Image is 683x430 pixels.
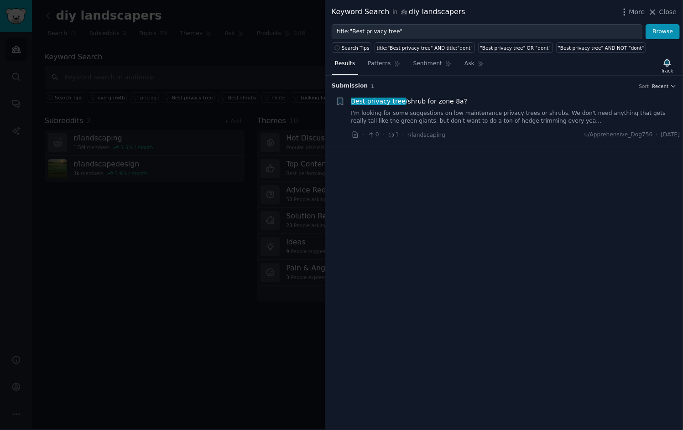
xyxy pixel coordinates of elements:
[332,24,642,40] input: Try a keyword related to your business
[407,132,445,138] span: r/landscaping
[351,97,468,106] a: Best privacy tree/shrub for zone 8a?
[646,24,680,40] button: Browse
[332,42,371,53] button: Search Tips
[461,57,487,75] a: Ask
[350,98,407,105] span: Best privacy tree
[335,60,355,68] span: Results
[371,83,374,89] span: 1
[402,130,404,140] span: ·
[368,60,391,68] span: Patterns
[351,109,680,125] a: I'm looking for some suggestions on low maintenance privacy trees or shrubs. We don't need anythi...
[652,83,677,89] button: Recent
[410,57,455,75] a: Sentiment
[656,131,658,139] span: ·
[332,6,465,18] div: Keyword Search diy landscapers
[332,82,368,90] span: Submission
[652,83,668,89] span: Recent
[375,42,475,53] a: title:"Best privacy tree" AND title:"dont"
[558,45,644,51] div: "Best privacy tree" AND NOT "dont"
[648,7,677,17] button: Close
[584,131,653,139] span: u/Apprehensive_Dog756
[342,45,370,51] span: Search Tips
[392,8,397,16] span: in
[480,45,551,51] div: "Best privacy tree" OR "dont"
[639,83,649,89] div: Sort
[382,130,384,140] span: ·
[658,56,677,75] button: Track
[620,7,645,17] button: More
[332,57,358,75] a: Results
[365,57,403,75] a: Patterns
[464,60,474,68] span: Ask
[478,42,553,53] a: "Best privacy tree" OR "dont"
[362,130,364,140] span: ·
[661,131,680,139] span: [DATE]
[659,7,677,17] span: Close
[351,97,468,106] span: /shrub for zone 8a?
[367,131,379,139] span: 0
[556,42,646,53] a: "Best privacy tree" AND NOT "dont"
[661,67,673,74] div: Track
[629,7,645,17] span: More
[387,131,399,139] span: 1
[377,45,473,51] div: title:"Best privacy tree" AND title:"dont"
[413,60,442,68] span: Sentiment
